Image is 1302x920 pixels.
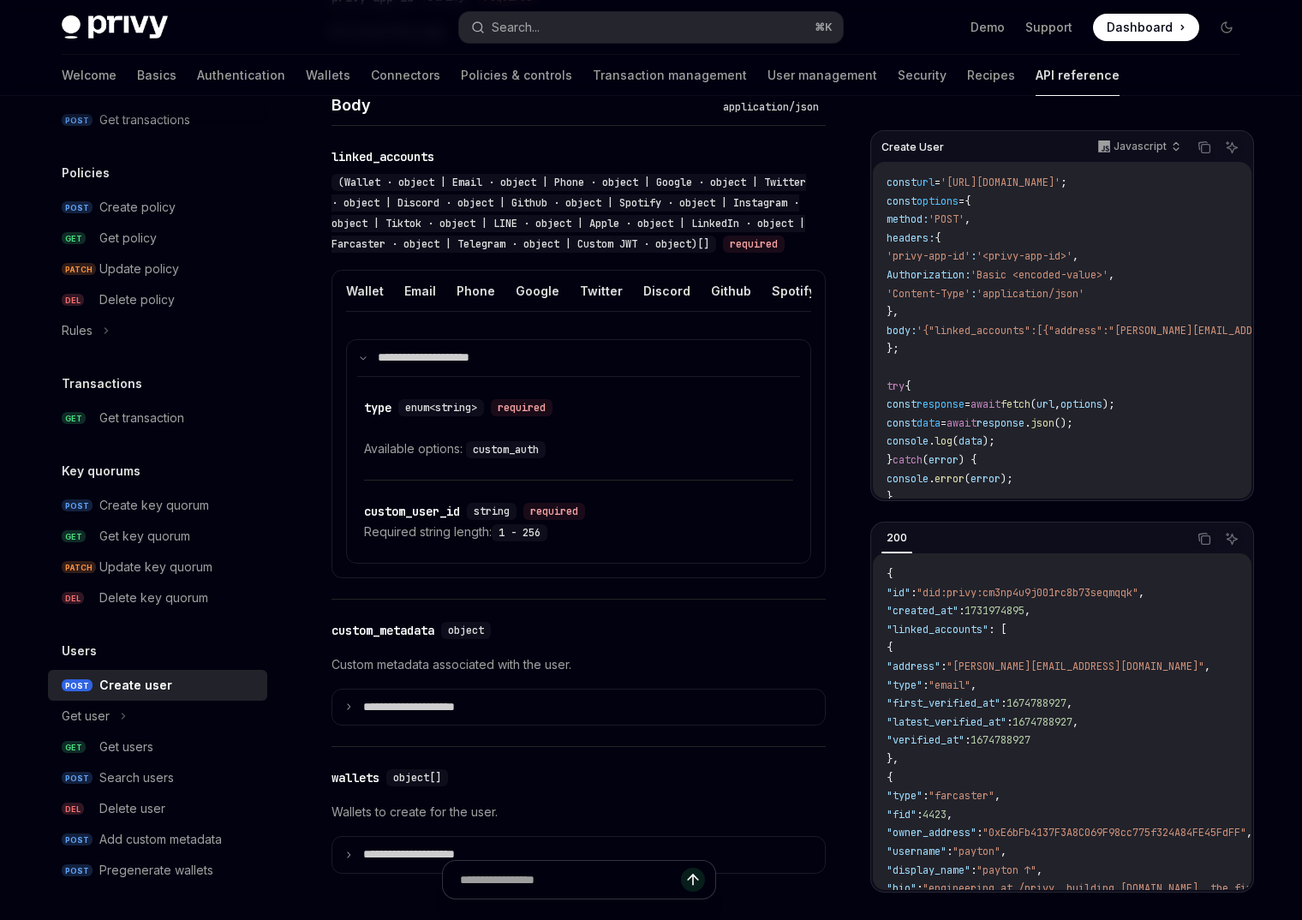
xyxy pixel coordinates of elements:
[965,604,1024,618] span: 1731974895
[887,715,1006,729] span: "latest_verified_at"
[935,231,941,245] span: {
[405,401,477,415] span: enum<string>
[1066,696,1072,710] span: ,
[62,15,168,39] img: dark logo
[48,521,267,552] a: GETGet key quorum
[48,552,267,582] a: PATCHUpdate key quorum
[99,860,213,881] div: Pregenerate wallets
[48,192,267,223] a: POSTCreate policy
[593,55,747,96] a: Transaction management
[977,416,1024,430] span: response
[929,212,965,226] span: 'POST'
[1138,586,1144,600] span: ,
[331,802,826,822] p: Wallets to create for the user.
[935,434,953,448] span: log
[982,826,1246,839] span: "0xE6bFb4137F3A8C069F98cc775f324A84FE45FdFF"
[959,194,965,208] span: =
[923,808,947,821] span: 4423
[887,194,917,208] span: const
[887,212,929,226] span: method:
[681,868,705,892] button: Send message
[887,342,899,355] span: };
[911,586,917,600] span: :
[523,503,585,520] div: required
[62,741,86,754] span: GET
[62,833,93,846] span: POST
[62,461,140,481] h5: Key quorums
[1000,397,1030,411] span: fetch
[929,789,994,803] span: "farcaster"
[1072,715,1078,729] span: ,
[947,416,977,430] span: await
[887,752,899,766] span: },
[923,789,929,803] span: :
[48,254,267,284] a: PATCHUpdate policy
[62,530,86,543] span: GET
[953,434,959,448] span: (
[887,416,917,430] span: const
[1221,528,1243,550] button: Ask AI
[965,397,971,411] span: =
[1060,397,1102,411] span: options
[887,641,893,654] span: {
[1246,826,1252,839] span: ,
[461,55,572,96] a: Policies & controls
[887,678,923,692] span: "type"
[62,201,93,214] span: POST
[887,249,971,263] span: 'privy-app-id'
[364,522,793,542] div: Required string length:
[1072,249,1078,263] span: ,
[99,829,222,850] div: Add custom metadata
[887,379,905,393] span: try
[947,660,1204,673] span: "[PERSON_NAME][EMAIL_ADDRESS][DOMAIN_NAME]"
[898,55,947,96] a: Security
[99,259,179,279] div: Update policy
[887,453,893,467] span: }
[48,670,267,701] a: POSTCreate user
[929,434,935,448] span: .
[48,855,267,886] a: POSTPregenerate wallets
[1193,528,1215,550] button: Copy the contents from the code block
[580,271,623,311] button: Twitter
[1024,604,1030,618] span: ,
[364,439,793,459] div: Available options:
[881,528,912,548] div: 200
[1036,55,1120,96] a: API reference
[893,453,923,467] span: catch
[988,623,1006,636] span: : [
[1204,660,1210,673] span: ,
[1030,397,1036,411] span: (
[393,771,441,785] span: object[]
[1107,19,1173,36] span: Dashboard
[331,176,806,251] span: (Wallet · object | Email · object | Phone · object | Google · object | Twitter · object | Discord...
[1213,14,1240,41] button: Toggle dark mode
[1024,416,1030,430] span: .
[1060,176,1066,189] span: ;
[492,17,540,38] div: Search...
[887,845,947,858] span: "username"
[887,826,977,839] span: "owner_address"
[62,641,97,661] h5: Users
[965,472,971,486] span: (
[516,271,559,311] button: Google
[62,499,93,512] span: POST
[959,604,965,618] span: :
[923,453,929,467] span: (
[62,294,84,307] span: DEL
[887,808,917,821] span: "fid"
[965,194,971,208] span: {
[1221,136,1243,158] button: Ask AI
[62,592,84,605] span: DEL
[1000,472,1012,486] span: );
[711,271,751,311] button: Github
[977,826,982,839] span: :
[887,231,935,245] span: headers:
[371,55,440,96] a: Connectors
[62,706,110,726] div: Get user
[941,660,947,673] span: :
[62,320,93,341] div: Rules
[941,176,1060,189] span: '[URL][DOMAIN_NAME]'
[887,397,917,411] span: const
[965,733,971,747] span: :
[887,771,893,785] span: {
